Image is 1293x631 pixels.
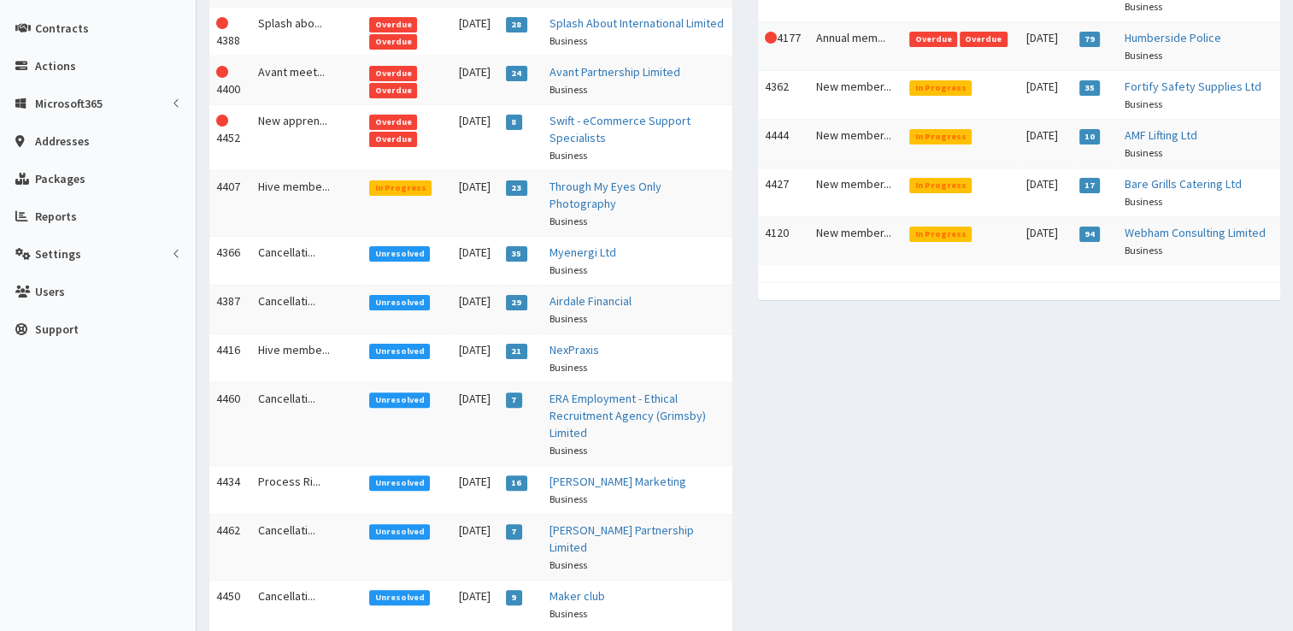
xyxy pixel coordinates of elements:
span: 35 [506,246,527,262]
td: 4407 [209,170,251,236]
span: 17 [1079,178,1101,193]
a: AMF Lifting Ltd [1125,127,1197,143]
span: 29 [506,295,527,310]
td: 4177 [758,21,810,70]
span: 7 [506,392,522,408]
td: 4400 [209,56,251,104]
span: 16 [506,475,527,491]
td: [DATE] [1020,216,1073,265]
td: New member... [809,70,902,119]
span: Overdue [369,17,417,32]
small: Business [550,149,587,162]
span: Actions [35,58,76,74]
span: Settings [35,246,81,262]
span: Packages [35,171,85,186]
span: Unresolved [369,246,430,262]
span: 21 [506,344,527,359]
td: [DATE] [452,56,499,104]
td: [DATE] [452,465,499,514]
small: Business [550,312,587,325]
td: 4434 [209,465,251,514]
td: 4462 [209,514,251,580]
td: 4120 [758,216,810,265]
span: Unresolved [369,392,430,408]
td: Cancellati... [251,514,362,580]
a: Fortify Safety Supplies Ltd [1125,79,1261,94]
span: Overdue [909,32,957,47]
span: Microsoft365 [35,96,103,111]
span: Unresolved [369,344,430,359]
small: Business [550,492,587,505]
td: Cancellati... [251,580,362,628]
a: NexPraxis [550,342,599,357]
a: Myenergi Ltd [550,245,616,260]
td: Splash abo... [251,7,362,56]
td: Hive membe... [251,333,362,382]
td: [DATE] [1020,168,1073,216]
i: This Action is overdue! [216,115,228,127]
i: This Action is overdue! [216,66,228,78]
span: In Progress [909,129,972,144]
td: [DATE] [452,7,499,56]
td: [DATE] [452,285,499,333]
a: Splash About International Limited [550,15,724,31]
span: 23 [506,180,527,196]
span: Addresses [35,133,90,149]
td: New appren... [251,104,362,170]
td: 4366 [209,236,251,285]
small: Business [550,444,587,457]
a: [PERSON_NAME] Marketing [550,474,686,489]
span: 35 [1079,80,1101,96]
td: [DATE] [452,104,499,170]
span: 8 [506,115,522,130]
span: Overdue [960,32,1008,47]
span: Overdue [369,115,417,130]
td: New member... [809,168,902,216]
span: 94 [1079,227,1101,242]
td: 4416 [209,333,251,382]
span: Overdue [369,34,417,50]
span: In Progress [369,180,432,196]
td: [DATE] [452,514,499,580]
span: Overdue [369,83,417,98]
small: Business [550,34,587,47]
span: Unresolved [369,475,430,491]
a: [PERSON_NAME] Partnership Limited [550,522,694,555]
small: Business [550,215,587,227]
td: Cancellati... [251,285,362,333]
td: Cancellati... [251,236,362,285]
td: 4452 [209,104,251,170]
td: [DATE] [452,170,499,236]
a: Airdale Financial [550,293,632,309]
span: 10 [1079,129,1101,144]
td: Hive membe... [251,170,362,236]
td: 4444 [758,119,810,168]
a: ERA Employment - Ethical Recruitment Agency (Grimsby) Limited [550,391,706,440]
a: Maker club [550,588,605,604]
td: [DATE] [452,333,499,382]
span: 28 [506,17,527,32]
span: In Progress [909,178,972,193]
span: Overdue [369,66,417,81]
a: Webham Consulting Limited [1125,225,1266,240]
td: 4450 [209,580,251,628]
span: 9 [506,590,522,605]
td: [DATE] [1020,21,1073,70]
td: Annual mem... [809,21,902,70]
td: 4460 [209,382,251,465]
small: Business [1125,97,1162,110]
td: [DATE] [452,236,499,285]
td: [DATE] [1020,119,1073,168]
small: Business [1125,146,1162,159]
span: Unresolved [369,590,430,605]
span: In Progress [909,80,972,96]
td: [DATE] [452,580,499,628]
span: 24 [506,66,527,81]
a: Avant Partnership Limited [550,64,680,80]
td: 4362 [758,70,810,119]
td: New member... [809,119,902,168]
span: 79 [1079,32,1101,47]
a: Swift - eCommerce Support Specialists [550,113,691,145]
span: Unresolved [369,295,430,310]
span: Contracts [35,21,89,36]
